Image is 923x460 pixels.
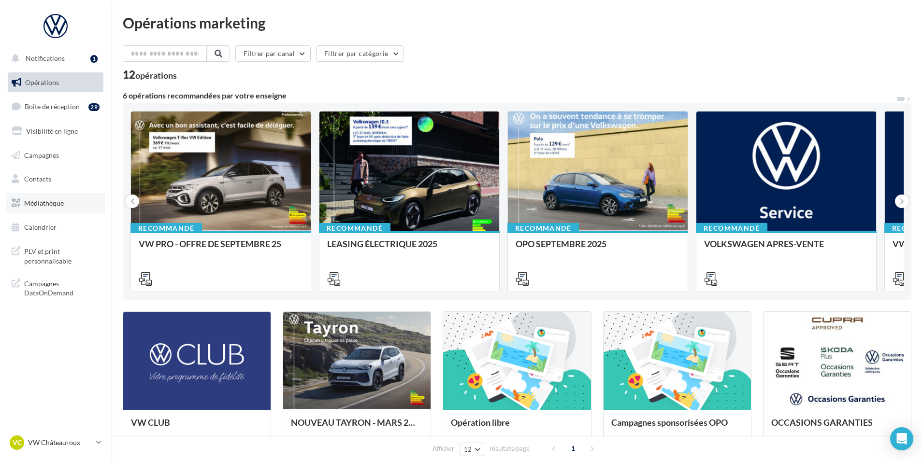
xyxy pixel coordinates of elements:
button: Filtrer par canal [235,45,311,62]
div: 1 [90,55,98,63]
span: résultats/page [490,444,530,453]
a: Calendrier [6,217,105,237]
button: 12 [460,443,484,456]
div: NOUVEAU TAYRON - MARS 2025 [291,418,423,437]
a: Médiathèque [6,193,105,213]
span: Visibilité en ligne [26,127,78,135]
div: OPO SEPTEMBRE 2025 [516,239,680,258]
a: PLV et print personnalisable [6,241,105,269]
div: Recommandé [319,223,390,234]
div: Opération libre [451,418,583,437]
span: Notifications [26,54,65,62]
span: Opérations [25,78,59,86]
div: OCCASIONS GARANTIES [771,418,903,437]
span: Campagnes DataOnDemand [24,277,100,298]
a: Opérations [6,72,105,93]
span: Boîte de réception [25,102,80,111]
div: Campagnes sponsorisées OPO [611,418,743,437]
p: VW Châteauroux [28,438,92,447]
a: VC VW Châteauroux [8,433,103,452]
div: opérations [135,71,177,80]
span: PLV et print personnalisable [24,245,100,265]
span: Calendrier [24,223,57,231]
a: Contacts [6,169,105,189]
a: Boîte de réception29 [6,96,105,117]
span: Afficher [433,444,454,453]
a: Visibilité en ligne [6,121,105,141]
div: Recommandé [696,223,767,234]
div: 29 [88,103,100,111]
a: Campagnes [6,145,105,166]
span: Campagnes [24,151,59,159]
span: 12 [464,446,472,453]
div: VOLKSWAGEN APRES-VENTE [704,239,868,258]
a: Campagnes DataOnDemand [6,273,105,302]
div: VW CLUB [131,418,263,437]
button: Filtrer par catégorie [316,45,404,62]
div: Open Intercom Messenger [890,427,913,450]
span: 1 [565,441,581,456]
div: 6 opérations recommandées par votre enseigne [123,92,896,99]
div: Recommandé [130,223,202,234]
div: Opérations marketing [123,15,911,30]
div: VW PRO - OFFRE DE SEPTEMBRE 25 [139,239,303,258]
button: Notifications 1 [6,48,101,69]
div: LEASING ÉLECTRIQUE 2025 [327,239,491,258]
div: 12 [123,70,177,80]
span: Médiathèque [24,199,64,207]
span: Contacts [24,175,51,183]
span: VC [13,438,22,447]
div: Recommandé [507,223,579,234]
